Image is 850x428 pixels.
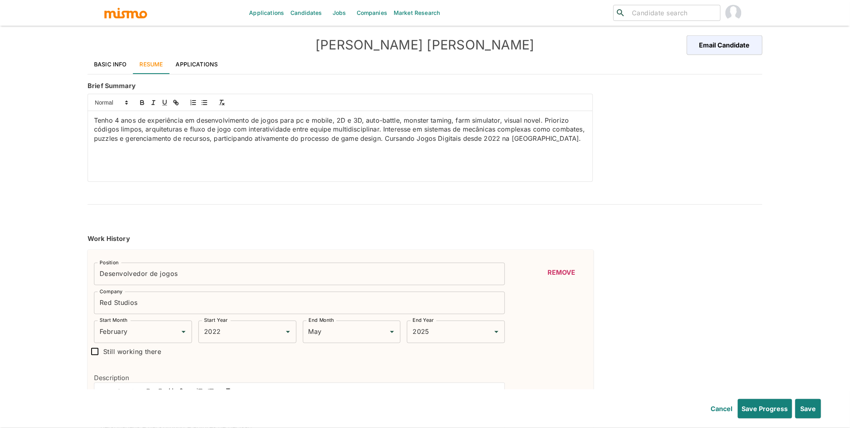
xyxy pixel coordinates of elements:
[309,317,334,324] label: End Month
[725,5,742,21] img: Carmen Vilachá
[178,326,189,337] button: Open
[709,399,735,418] button: Cancel
[88,235,130,243] strong: Work History
[94,116,586,143] p: Tenho 4 anos de experiência em desenvolvimento de jogos para pc e mobile, 2D e 3D, auto-battle, m...
[256,37,594,53] h4: [PERSON_NAME] [PERSON_NAME]
[100,288,123,295] label: Company
[100,259,119,266] label: Position
[204,317,228,324] label: Start Year
[687,35,762,55] button: Email Candidate
[88,55,133,74] a: Basic Info
[88,82,136,90] strong: Brief Summary
[104,7,148,19] img: logo
[386,326,398,337] button: Open
[535,263,587,282] button: Remove
[282,326,294,337] button: Open
[629,7,717,19] input: Candidate search
[795,399,821,418] button: Save
[103,346,161,357] span: Still working there
[491,326,502,337] button: Open
[738,399,792,418] button: Save Progress
[94,373,505,383] h6: Description
[100,317,127,324] label: Start Month
[413,317,434,324] label: End Year
[133,55,170,74] a: Resume
[170,55,225,74] a: Applications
